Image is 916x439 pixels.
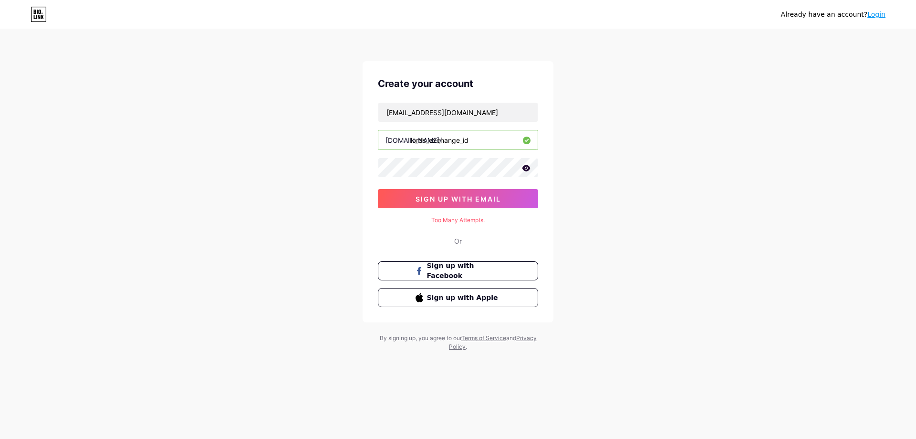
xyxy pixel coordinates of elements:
[378,216,538,225] div: Too Many Attempts.
[378,130,538,150] input: username
[378,103,538,122] input: Email
[461,334,506,342] a: Terms of Service
[781,10,885,20] div: Already have an account?
[867,11,885,18] a: Login
[427,293,501,303] span: Sign up with Apple
[427,261,501,281] span: Sign up with Facebook
[377,334,539,351] div: By signing up, you agree to our and .
[378,76,538,91] div: Create your account
[378,261,538,280] button: Sign up with Facebook
[378,189,538,208] button: sign up with email
[454,236,462,246] div: Or
[385,135,442,145] div: [DOMAIN_NAME]/
[378,288,538,307] button: Sign up with Apple
[416,195,501,203] span: sign up with email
